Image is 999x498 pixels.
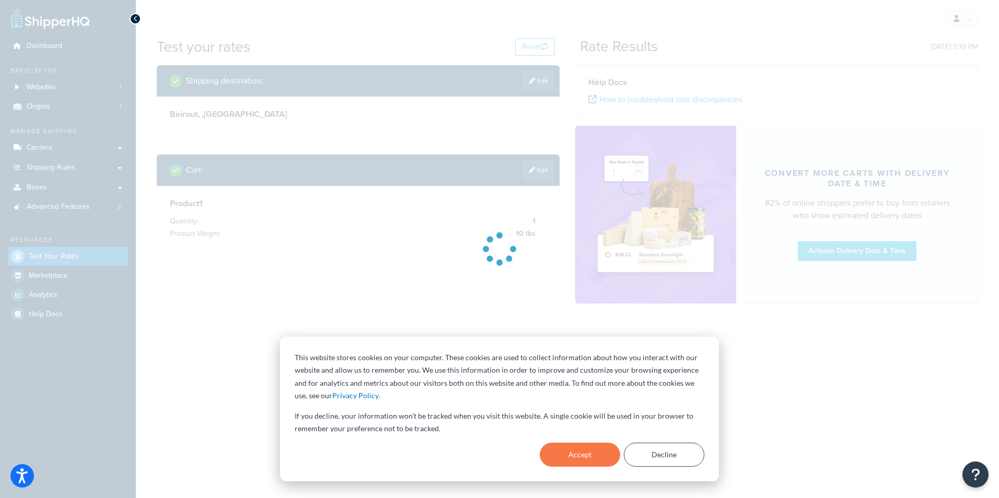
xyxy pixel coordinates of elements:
[280,337,719,481] div: Cookie banner
[540,443,620,467] button: Accept
[295,351,704,402] p: This website stores cookies on your computer. These cookies are used to collect information about...
[962,461,989,488] button: Open Resource Center
[295,410,704,435] p: If you decline, your information won’t be tracked when you visit this website. A single cookie wi...
[624,443,704,467] button: Decline
[332,389,379,402] a: Privacy Policy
